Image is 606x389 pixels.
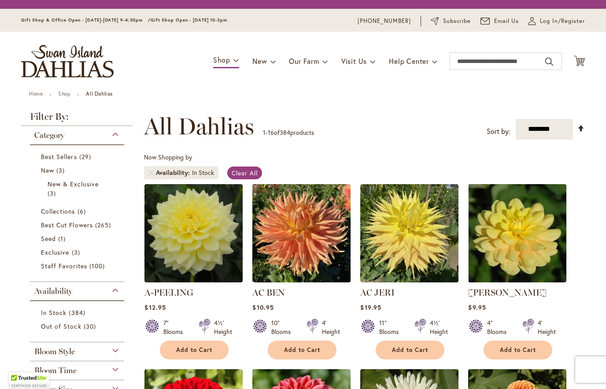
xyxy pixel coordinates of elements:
[376,341,444,359] button: Add to Cart
[41,248,115,257] a: Exclusive
[284,346,320,354] span: Add to Cart
[268,341,336,359] button: Add to Cart
[538,319,556,336] div: 4' Height
[232,169,258,177] span: Clear All
[160,341,229,359] button: Add to Cart
[48,180,99,188] span: New & Exclusive
[156,168,192,177] span: Availability
[144,113,254,140] span: All Dahlias
[341,56,367,66] span: Visit Us
[41,322,81,330] span: Out of Stock
[468,303,486,311] span: $9.95
[487,319,512,336] div: 4" Blooms
[21,45,114,78] a: store logo
[252,56,267,66] span: New
[84,322,98,331] span: 30
[360,184,458,282] img: AC Jeri
[144,153,192,161] span: Now Shopping by
[48,179,109,198] a: New &amp; Exclusive
[48,189,58,198] span: 3
[263,126,314,140] p: - of products
[78,207,88,216] span: 6
[41,262,87,270] span: Staff Favorites
[34,286,72,296] span: Availability
[494,17,519,26] span: Email Us
[540,17,585,26] span: Log In/Register
[41,207,75,215] span: Collections
[144,287,193,298] a: A-PEELING
[227,167,262,179] a: Clear All
[41,248,69,256] span: Exclusive
[41,221,93,229] span: Best Cut Flowers
[21,112,133,126] strong: Filter By:
[41,322,115,331] a: Out of Stock 30
[163,319,188,336] div: 7" Blooms
[192,168,214,177] div: In Stock
[41,308,115,317] a: In Stock 384
[56,166,67,175] span: 3
[176,346,212,354] span: Add to Cart
[360,303,381,311] span: $19.95
[144,276,243,284] a: A-Peeling
[280,128,290,137] span: 384
[480,17,519,26] a: Email Us
[268,128,274,137] span: 16
[484,341,552,359] button: Add to Cart
[41,234,115,243] a: Seed
[41,152,115,161] a: Best Sellers
[29,90,43,97] a: Home
[271,319,296,336] div: 10" Blooms
[213,55,230,64] span: Shop
[389,56,429,66] span: Help Center
[34,347,75,356] span: Bloom Style
[58,234,68,243] span: 1
[34,130,64,140] span: Category
[431,17,471,26] a: Subscribe
[79,152,93,161] span: 29
[58,90,70,97] a: Shop
[252,184,351,282] img: AC BEN
[379,319,404,336] div: 11" Blooms
[360,276,458,284] a: AC Jeri
[41,308,67,317] span: In Stock
[21,17,151,23] span: Gift Shop & Office Open - [DATE]-[DATE] 9-4:30pm /
[430,319,448,336] div: 4½' Height
[41,234,56,243] span: Seed
[7,358,31,382] iframe: Launch Accessibility Center
[468,287,547,298] a: [PERSON_NAME]
[72,248,82,257] span: 3
[41,261,115,270] a: Staff Favorites
[468,276,566,284] a: AHOY MATEY
[528,17,585,26] a: Log In/Register
[89,261,107,270] span: 100
[252,303,273,311] span: $10.95
[252,287,285,298] a: AC BEN
[69,308,87,317] span: 384
[360,287,395,298] a: AC JERI
[358,17,411,26] a: [PHONE_NUMBER]
[144,184,243,282] img: A-Peeling
[41,166,54,174] span: New
[289,56,319,66] span: Our Farm
[34,366,77,375] span: Bloom Time
[443,17,471,26] span: Subscribe
[86,90,113,97] strong: All Dahlias
[41,207,115,216] a: Collections
[144,303,166,311] span: $12.95
[468,184,566,282] img: AHOY MATEY
[322,319,340,336] div: 4' Height
[487,123,510,140] label: Sort by:
[214,319,232,336] div: 4½' Height
[41,166,115,175] a: New
[263,128,266,137] span: 1
[41,220,115,230] a: Best Cut Flowers
[392,346,428,354] span: Add to Cart
[151,17,227,23] span: Gift Shop Open - [DATE] 10-3pm
[500,346,536,354] span: Add to Cart
[95,220,113,230] span: 265
[252,276,351,284] a: AC BEN
[148,170,154,175] a: Remove Availability In Stock
[41,152,77,161] span: Best Sellers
